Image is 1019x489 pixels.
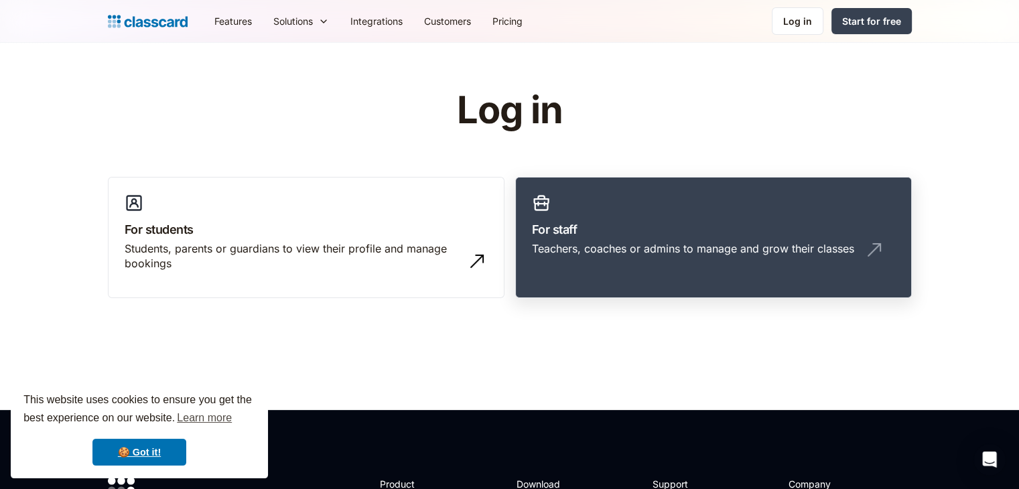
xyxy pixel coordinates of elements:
div: Students, parents or guardians to view their profile and manage bookings [125,241,461,271]
div: Log in [783,14,812,28]
a: Pricing [482,6,533,36]
div: Teachers, coaches or admins to manage and grow their classes [532,241,854,256]
div: Solutions [273,14,313,28]
div: Open Intercom Messenger [973,443,1006,476]
span: This website uses cookies to ensure you get the best experience on our website. [23,392,255,428]
div: Solutions [263,6,340,36]
div: cookieconsent [11,379,268,478]
a: Customers [413,6,482,36]
a: Features [204,6,263,36]
a: Log in [772,7,823,35]
div: Start for free [842,14,901,28]
a: dismiss cookie message [92,439,186,466]
a: home [108,12,188,31]
a: Integrations [340,6,413,36]
a: Start for free [831,8,912,34]
h3: For students [125,220,488,238]
h3: For staff [532,220,895,238]
h1: Log in [297,90,722,131]
a: For studentsStudents, parents or guardians to view their profile and manage bookings [108,177,504,299]
a: learn more about cookies [175,408,234,428]
a: For staffTeachers, coaches or admins to manage and grow their classes [515,177,912,299]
